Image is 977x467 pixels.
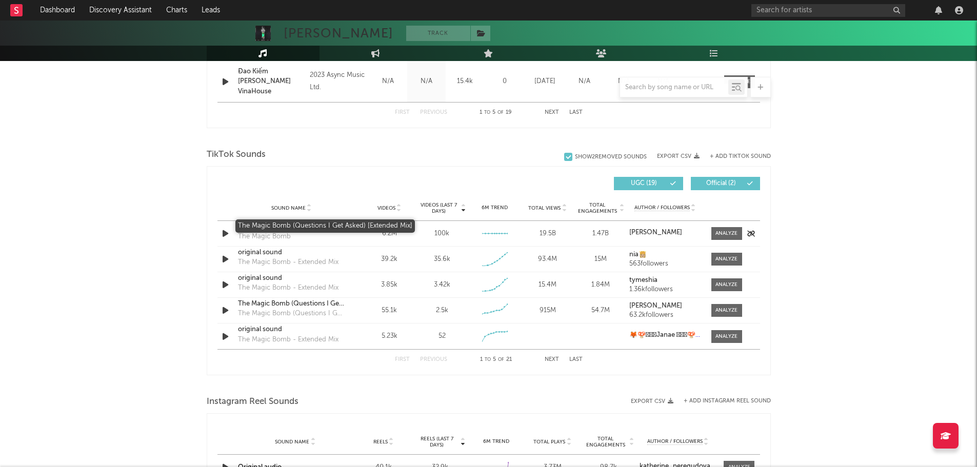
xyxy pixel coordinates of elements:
span: Total Engagements [576,202,618,214]
button: First [395,110,410,115]
div: The Magic Bomb [238,232,291,242]
div: 2.5k [436,306,448,316]
a: nia👸🏼 [629,251,701,258]
a: Đao Kiếm [PERSON_NAME] VinaHouse [238,67,305,97]
span: Total Views [528,205,561,211]
input: Search by song name or URL [620,84,728,92]
button: Next [545,110,559,115]
div: The Magic Bomb (Questions I Get Asked) - Extended Mix [238,309,345,319]
div: The Magic Bomb - Extended Mix [238,257,338,268]
span: Total Plays [533,439,565,445]
div: 3.42k [434,280,450,290]
div: 55.1k [366,306,413,316]
div: 1 5 21 [468,354,524,366]
button: Track [406,26,470,41]
button: + Add TikTok Sound [710,154,771,159]
button: Next [545,357,559,362]
a: [PERSON_NAME] [629,229,701,236]
a: original sound [238,273,345,283]
span: Videos (last 7 days) [418,202,460,214]
button: Export CSV [631,398,673,404]
span: Official ( 2 ) [697,180,745,187]
span: of [498,357,504,362]
button: + Add Instagram Reel Sound [684,398,771,404]
strong: 🦊🍄-⃝⃤Janae -⃝⃤🍄🦊 [629,332,704,338]
div: 19.5B [524,229,571,239]
div: 5.23k [366,331,413,341]
div: The Magic Bomb - Extended Mix [238,283,338,293]
a: tymeshia [629,277,701,284]
div: 563 followers [629,260,701,268]
a: 🦊🍄-⃝⃤Janae -⃝⃤🍄🦊 [629,332,701,339]
span: Author / Followers [634,205,690,211]
div: [PERSON_NAME] [284,26,393,41]
div: 35.6k [434,254,450,265]
button: Last [569,110,583,115]
strong: nia👸🏼 [629,251,647,258]
button: Previous [420,110,447,115]
span: Reels (last 7 days) [414,436,460,448]
div: 2023 Async Music Ltd. [310,69,366,94]
span: to [485,357,491,362]
div: 63.2k followers [629,312,701,319]
a: original sound [238,248,345,258]
div: 1.36k followers [629,286,701,293]
button: Previous [420,357,447,362]
a: original sound [238,324,345,335]
div: 3.85k [366,280,413,290]
div: 6M Trend [471,438,522,445]
span: UGC ( 19 ) [621,180,668,187]
div: 6M Trend [471,204,519,212]
span: TikTok Sounds [207,149,266,161]
span: Instagram Reel Sounds [207,396,298,408]
strong: [PERSON_NAME] [629,229,682,236]
button: + Add TikTok Sound [700,154,771,159]
span: Sound Name [271,205,306,211]
button: First [395,357,410,362]
button: UGC(19) [614,177,683,190]
div: 39.2k [366,254,413,265]
span: Sound Name [275,439,309,445]
button: Official(2) [691,177,760,190]
button: Last [569,357,583,362]
div: 6.2M [366,229,413,239]
div: 1.84M [576,280,624,290]
span: to [484,110,490,115]
a: [PERSON_NAME] [629,302,701,310]
div: + Add Instagram Reel Sound [673,398,771,404]
div: The Magic Bomb - Extended Mix [238,335,338,345]
div: 54.7M [576,306,624,316]
button: Export CSV [657,153,700,159]
div: 1 5 19 [468,107,524,119]
strong: tymeshia [629,277,657,283]
div: 100k [434,229,449,239]
strong: [PERSON_NAME] [629,302,682,309]
div: 93.4M [524,254,571,265]
a: The Magic Bomb (Questions I Get Asked) [Extended Mix] [238,299,345,309]
span: Total Engagements [583,436,628,448]
span: Reels [373,439,388,445]
div: 915M [524,306,571,316]
div: 52 [438,331,446,341]
span: Author / Followers [647,438,703,445]
div: 1.47B [576,229,624,239]
div: 15.4M [524,280,571,290]
div: 15M [576,254,624,265]
div: Show 2 Removed Sounds [575,154,647,160]
input: Search for artists [751,4,905,17]
a: The Magic Bomb (Questions I Get Asked) [Extended Mix] [238,222,345,232]
span: Videos [377,205,395,211]
span: of [497,110,504,115]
